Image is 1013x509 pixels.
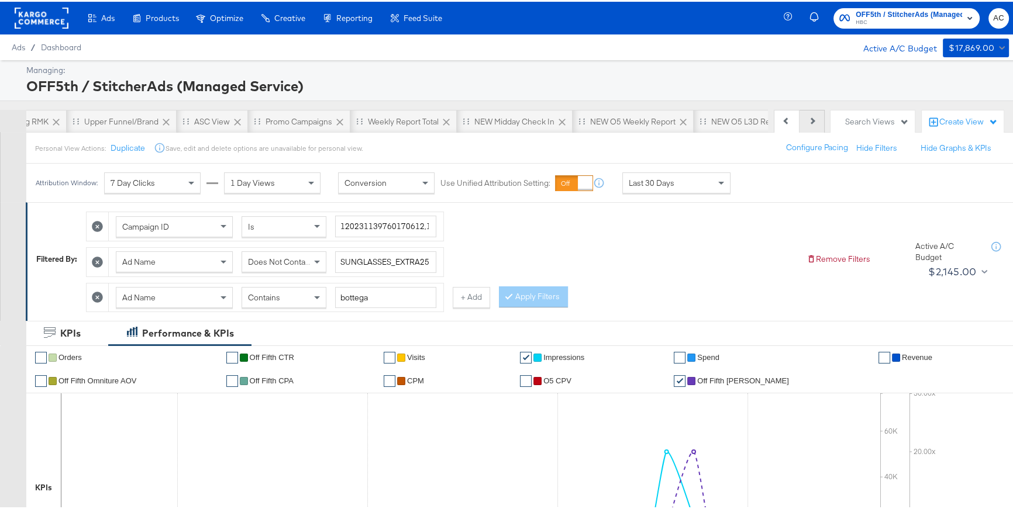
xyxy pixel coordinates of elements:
div: Weekly Report Total [368,115,439,126]
div: Managing: [26,63,1006,74]
span: Campaign ID [122,220,169,230]
div: ASC View [194,115,230,126]
div: Drag to reorder tab [182,116,189,123]
div: NEW Midday Check In [474,115,554,126]
span: O5 CPV [543,375,571,383]
button: $17,869.00 [943,37,1009,56]
div: Drag to reorder tab [73,116,79,123]
a: ✔ [520,373,532,385]
span: Does Not Contain [248,255,312,265]
div: KPIs [60,325,81,338]
span: Ad Name [122,290,156,301]
div: Drag to reorder tab [578,116,585,123]
a: ✔ [35,350,47,362]
a: ✔ [384,373,395,385]
span: CPM [407,375,424,383]
a: ✔ [674,350,685,362]
div: NEW O5 L3D Report [711,115,785,126]
span: / [25,41,41,50]
span: 1 Day Views [230,176,275,186]
button: Configure Pacing [778,136,856,157]
button: Hide Filters [856,141,897,152]
span: HBC [856,16,962,26]
label: Use Unified Attribution Setting: [440,176,550,187]
a: ✔ [384,350,395,362]
div: Filtered By: [36,252,77,263]
span: Ads [101,12,115,21]
span: AC [993,10,1004,23]
a: ✔ [226,373,238,385]
span: Contains [248,290,280,301]
span: Ad Name [122,255,156,265]
div: Active A/C Budget [915,239,980,261]
span: Spend [697,351,719,360]
a: ✔ [226,350,238,362]
button: AC [988,6,1009,27]
button: Hide Graphs & KPIs [921,141,991,152]
input: Enter a search term [335,214,436,236]
div: Personal View Actions: [35,142,106,151]
span: 7 Day Clicks [111,176,155,186]
div: Save, edit and delete options are unavailable for personal view. [166,142,363,151]
span: Off Fifth [PERSON_NAME] [697,375,789,383]
div: Promo Campaigns [266,115,332,126]
div: Drag to reorder tab [463,116,469,123]
span: off fifth CPA [250,375,294,383]
span: Off Fifth CTR [250,351,294,360]
div: $17,869.00 [949,39,994,54]
div: Performance & KPIs [142,325,234,338]
span: Revenue [902,351,932,360]
a: Dashboard [41,41,81,50]
span: Impressions [543,351,584,360]
div: Drag to reorder tab [700,116,706,123]
button: Duplicate [111,141,145,152]
div: Active A/C Budget [851,37,937,54]
div: Upper Funnel/Brand [84,115,159,126]
div: Drag to reorder tab [356,116,363,123]
div: KPIs [35,480,52,491]
div: Search Views [845,115,909,126]
input: Enter a search term [335,250,436,271]
span: Reporting [336,12,373,21]
span: Conversion [344,176,387,186]
a: ✔ [878,350,890,362]
span: Optimize [210,12,243,21]
span: Products [146,12,179,21]
a: ✔ [35,373,47,385]
a: ✔ [520,350,532,362]
button: Remove Filters [807,252,870,263]
button: OFF5th / StitcherAds (Managed Service)HBC [833,6,980,27]
button: $2,145.00 [924,261,990,279]
span: Off Fifth Omniture AOV [58,375,136,383]
span: Last 30 Days [629,176,674,186]
span: Orders [58,351,82,360]
a: ✔ [674,373,685,385]
span: OFF5th / StitcherAds (Managed Service) [856,7,962,19]
span: Visits [407,351,425,360]
input: Enter a search term [335,285,436,307]
span: Ads [12,41,25,50]
div: Drag to reorder tab [254,116,260,123]
div: Create View [939,115,998,126]
div: OFF5th / StitcherAds (Managed Service) [26,74,1006,94]
button: + Add [453,285,490,306]
span: Is [248,220,254,230]
div: NEW O5 Weekly Report [590,115,676,126]
span: Creative [274,12,305,21]
div: Pacing RMK [6,115,49,126]
span: Feed Suite [404,12,442,21]
div: Attribution Window: [35,177,98,185]
div: $2,145.00 [928,261,977,279]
